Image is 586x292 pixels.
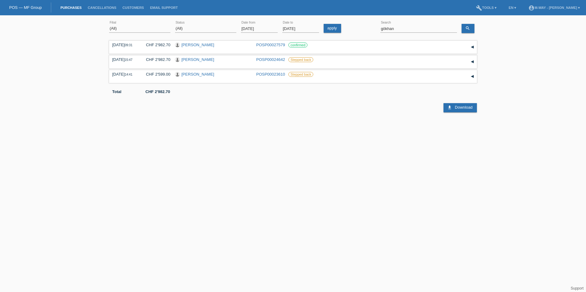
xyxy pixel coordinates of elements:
a: Email Support [147,6,181,9]
div: CHF 2'982.70 [141,43,170,47]
a: POSP00027579 [256,43,285,47]
a: POSP00023610 [256,72,285,77]
a: Support [571,286,584,290]
i: search [465,26,470,31]
div: expand/collapse [468,43,477,52]
a: search [462,24,474,33]
a: Purchases [57,6,85,9]
span: 15:47 [125,58,132,62]
i: build [476,5,482,11]
b: CHF 2'982.70 [146,89,170,94]
label: Stepped back [288,57,313,62]
div: CHF 2'982.70 [141,57,170,62]
a: [PERSON_NAME] [181,43,214,47]
span: 09:31 [125,43,132,47]
span: 14:41 [125,73,132,76]
a: apply [324,24,341,33]
a: [PERSON_NAME] [181,57,214,62]
i: download [447,105,452,110]
a: Customers [120,6,147,9]
label: confirmed [288,43,307,47]
a: Cancellations [85,6,119,9]
div: CHF 2'599.00 [141,72,170,77]
a: buildTools ▾ [473,6,500,9]
i: account_circle [528,5,535,11]
b: Total [112,89,121,94]
div: [DATE] [112,43,137,47]
div: expand/collapse [468,57,477,66]
span: Download [455,105,473,110]
div: [DATE] [112,72,137,77]
a: POSP00024642 [256,57,285,62]
a: POS — MF Group [9,5,42,10]
div: expand/collapse [468,72,477,81]
a: account_circlem-way - [PERSON_NAME] ▾ [525,6,583,9]
a: download Download [443,103,477,112]
div: [DATE] [112,57,137,62]
a: [PERSON_NAME] [181,72,214,77]
a: EN ▾ [506,6,519,9]
label: Stepped back [288,72,313,77]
